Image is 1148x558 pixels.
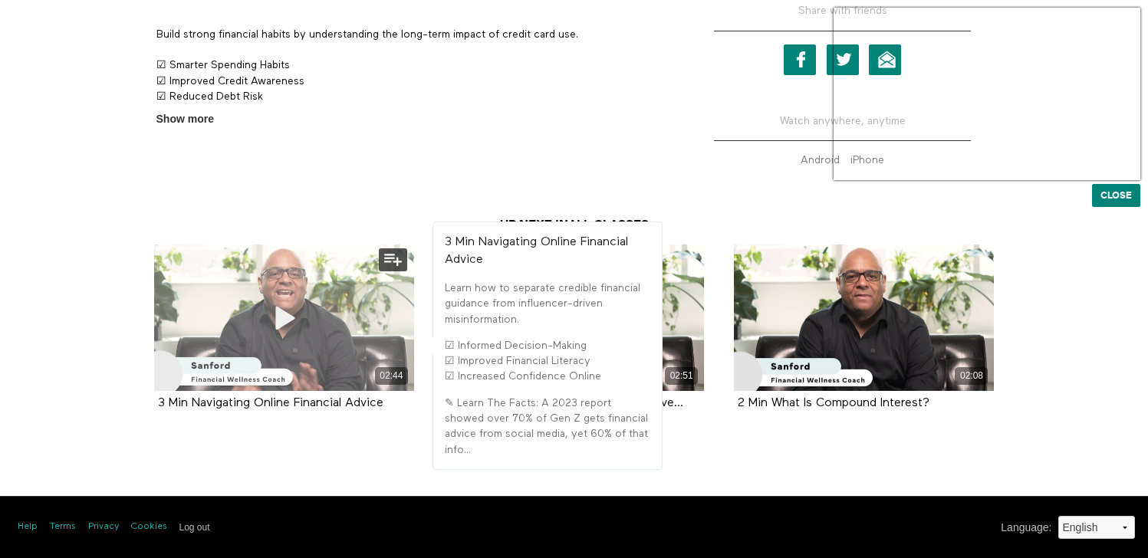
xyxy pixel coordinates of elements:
[375,367,408,385] div: 02:44
[1001,520,1051,536] label: Language :
[50,520,76,533] a: Terms
[445,281,650,327] p: Learn how to separate credible financial guidance from influencer-driven misinformation.
[156,27,670,42] p: Build strong financial habits by understanding the long-term impact of credit card use.
[179,522,210,533] input: Log out
[145,217,1004,233] h3: Up Next in
[797,155,844,166] a: Android
[18,520,38,533] a: Help
[379,248,407,271] button: Add to my list
[801,155,840,166] strong: Android
[156,111,214,127] span: Show more
[156,57,670,104] p: ☑ Smarter Spending Habits ☑ Improved Credit Awareness ☑ Reduced Debt Risk
[568,218,649,231] a: All Classes
[827,44,859,75] a: Twitter
[88,520,119,533] a: Privacy
[714,102,971,141] h5: Watch anywhere, anytime
[154,245,414,391] a: 3 Min Navigating Online Financial Advice 02:44
[738,397,929,409] a: 2 Min What Is Compound Interest?
[445,396,650,458] p: ✎ Learn The Facts: A 2023 report showed over 70% of Gen Z gets financial advice from social media...
[131,520,167,533] a: Cookies
[158,397,383,409] strong: 3 Min Navigating Online Financial Advice
[445,338,650,385] p: ☑ Informed Decision-Making ☑ Improved Financial Literacy ☑ Increased Confidence Online
[445,236,628,266] strong: 3 Min Navigating Online Financial Advice
[734,245,994,391] a: 2 Min What Is Compound Interest? 02:08
[955,367,988,385] div: 02:08
[665,367,698,385] div: 02:51
[738,397,929,409] strong: 2 Min What Is Compound Interest?
[714,3,971,31] h5: Share with friends
[784,44,816,75] a: Facebook
[158,397,383,409] a: 3 Min Navigating Online Financial Advice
